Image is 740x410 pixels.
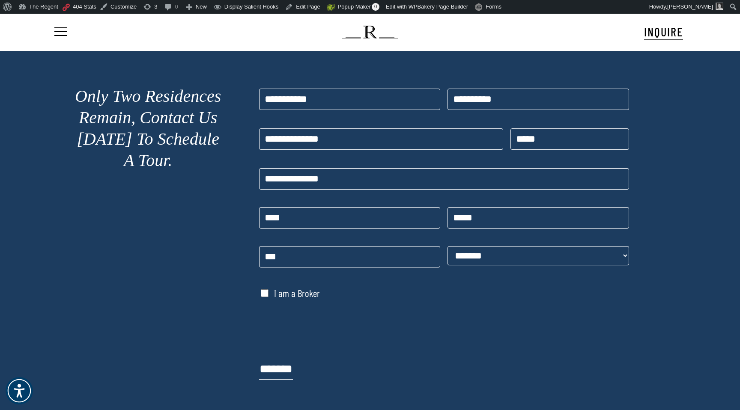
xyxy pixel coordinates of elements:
[644,24,683,39] span: INQUIRE
[6,377,33,404] div: Accessibility Menu
[372,3,379,11] span: 0
[667,3,713,10] span: [PERSON_NAME]
[53,28,67,37] a: Navigation Menu
[274,288,320,299] label: I am a Broker
[644,24,683,40] a: INQUIRE
[259,317,389,351] iframe: reCAPTCHA
[342,26,397,39] img: The Regent
[74,86,222,171] h2: Only Two Residences Remain, Contact Us [DATE] To Schedule A Tour.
